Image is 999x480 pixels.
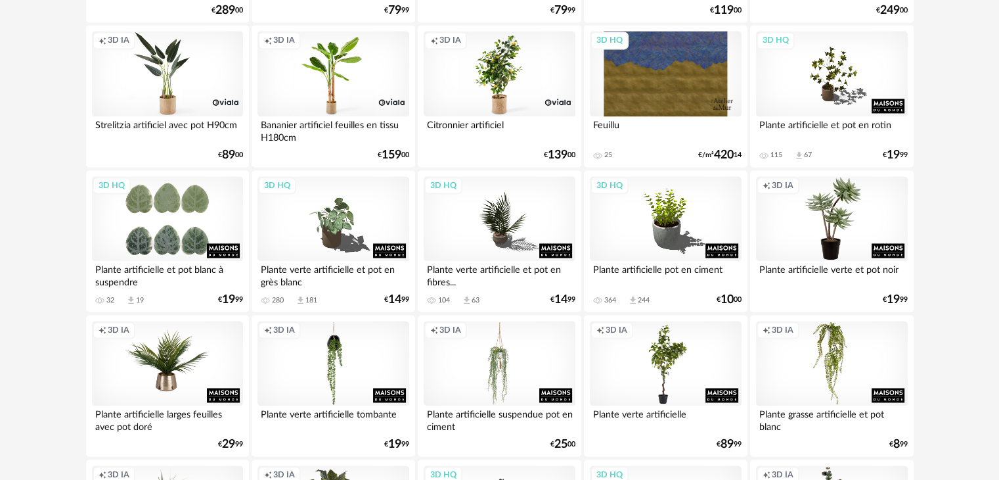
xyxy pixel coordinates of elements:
[382,151,401,160] span: 159
[721,440,734,449] span: 89
[638,296,650,305] div: 244
[756,261,907,287] div: Plante artificielle verte et pot noir
[554,295,567,304] span: 14
[750,25,913,167] a: 3D HQ Plante artificielle et pot en rotin 115 Download icon 67 €1999
[218,440,243,449] div: € 99
[772,469,793,480] span: 3D IA
[770,151,782,160] div: 115
[584,315,747,457] a: Creation icon 3D IA Plante verte artificielle €8999
[252,315,414,457] a: Creation icon 3D IA Plante verte artificielle tombante €1999
[439,35,461,45] span: 3D IA
[388,440,401,449] span: 19
[763,469,770,480] span: Creation icon
[430,35,438,45] span: Creation icon
[472,296,479,305] div: 63
[714,151,734,160] span: 420
[876,6,908,15] div: € 00
[86,170,249,312] a: 3D HQ Plante artificielle et pot blanc à suspendre 32 Download icon 19 €1999
[86,315,249,457] a: Creation icon 3D IA Plante artificielle larges feuilles avec pot doré €2999
[438,296,450,305] div: 104
[252,25,414,167] a: Creation icon 3D IA Bananier artificiel feuilles en tissu H180cm €15900
[418,315,581,457] a: Creation icon 3D IA Plante artificielle suspendue pot en ciment €2500
[887,295,900,304] span: 19
[604,296,616,305] div: 364
[772,325,793,335] span: 3D IA
[93,177,131,194] div: 3D HQ
[222,440,235,449] span: 29
[584,25,747,167] a: 3D HQ Feuillu 25 €/m²42014
[424,261,575,287] div: Plante verte artificielle et pot en fibres...
[550,440,575,449] div: € 00
[215,6,235,15] span: 289
[384,6,409,15] div: € 99
[548,151,567,160] span: 139
[264,35,272,45] span: Creation icon
[430,325,438,335] span: Creation icon
[717,440,742,449] div: € 99
[628,295,638,305] span: Download icon
[136,296,144,305] div: 19
[887,151,900,160] span: 19
[92,261,243,287] div: Plante artificielle et pot blanc à suspendre
[126,295,136,305] span: Download icon
[273,469,295,480] span: 3D IA
[750,315,913,457] a: Creation icon 3D IA Plante grasse artificielle et pot blanc €899
[757,32,795,49] div: 3D HQ
[883,295,908,304] div: € 99
[604,151,612,160] div: 25
[211,6,243,15] div: € 00
[714,6,734,15] span: 119
[418,25,581,167] a: Creation icon 3D IA Citronnier artificiel €13900
[590,261,741,287] div: Plante artificielle pot en ciment
[772,180,793,191] span: 3D IA
[106,296,114,305] div: 32
[222,151,235,160] span: 89
[883,151,908,160] div: € 99
[257,406,409,432] div: Plante verte artificielle tombante
[108,469,129,480] span: 3D IA
[264,469,272,480] span: Creation icon
[257,261,409,287] div: Plante verte artificielle et pot en grès blanc
[273,325,295,335] span: 3D IA
[596,325,604,335] span: Creation icon
[99,325,106,335] span: Creation icon
[763,325,770,335] span: Creation icon
[721,295,734,304] span: 10
[889,440,908,449] div: € 99
[462,295,472,305] span: Download icon
[272,296,284,305] div: 280
[424,406,575,432] div: Plante artificielle suspendue pot en ciment
[99,35,106,45] span: Creation icon
[880,6,900,15] span: 249
[550,6,575,15] div: € 99
[305,296,317,305] div: 181
[893,440,900,449] span: 8
[378,151,409,160] div: € 00
[218,151,243,160] div: € 00
[590,32,629,49] div: 3D HQ
[92,116,243,143] div: Strelitzia artificiel avec pot H90cm
[804,151,812,160] div: 67
[388,295,401,304] span: 14
[258,177,296,194] div: 3D HQ
[418,170,581,312] a: 3D HQ Plante verte artificielle et pot en fibres... 104 Download icon 63 €1499
[698,151,742,160] div: €/m² 14
[710,6,742,15] div: € 00
[763,180,770,191] span: Creation icon
[388,6,401,15] span: 79
[99,469,106,480] span: Creation icon
[296,295,305,305] span: Download icon
[108,35,129,45] span: 3D IA
[92,406,243,432] div: Plante artificielle larges feuilles avec pot doré
[257,116,409,143] div: Bananier artificiel feuilles en tissu H180cm
[86,25,249,167] a: Creation icon 3D IA Strelitzia artificiel avec pot H90cm €8900
[554,440,567,449] span: 25
[424,177,462,194] div: 3D HQ
[717,295,742,304] div: € 00
[384,440,409,449] div: € 99
[756,116,907,143] div: Plante artificielle et pot en rotin
[252,170,414,312] a: 3D HQ Plante verte artificielle et pot en grès blanc 280 Download icon 181 €1499
[544,151,575,160] div: € 00
[606,325,627,335] span: 3D IA
[384,295,409,304] div: € 99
